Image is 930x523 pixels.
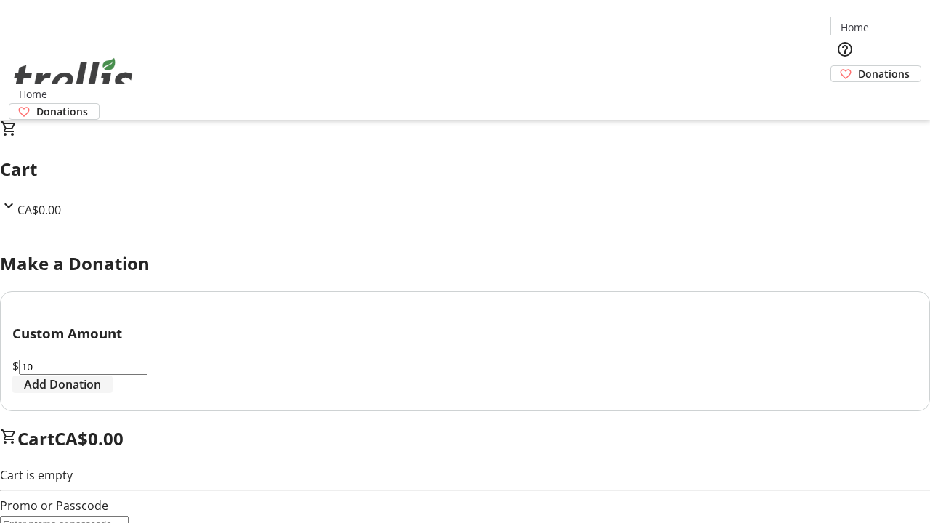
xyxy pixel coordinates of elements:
[831,20,878,35] a: Home
[12,376,113,393] button: Add Donation
[9,86,56,102] a: Home
[17,202,61,218] span: CA$0.00
[36,104,88,119] span: Donations
[54,426,124,450] span: CA$0.00
[9,103,100,120] a: Donations
[830,82,860,111] button: Cart
[19,360,147,375] input: Donation Amount
[830,65,921,82] a: Donations
[19,86,47,102] span: Home
[9,42,138,115] img: Orient E2E Organization 9WygBC0EK7's Logo
[12,323,918,344] h3: Custom Amount
[24,376,101,393] span: Add Donation
[12,358,19,374] span: $
[830,35,860,64] button: Help
[858,66,910,81] span: Donations
[841,20,869,35] span: Home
